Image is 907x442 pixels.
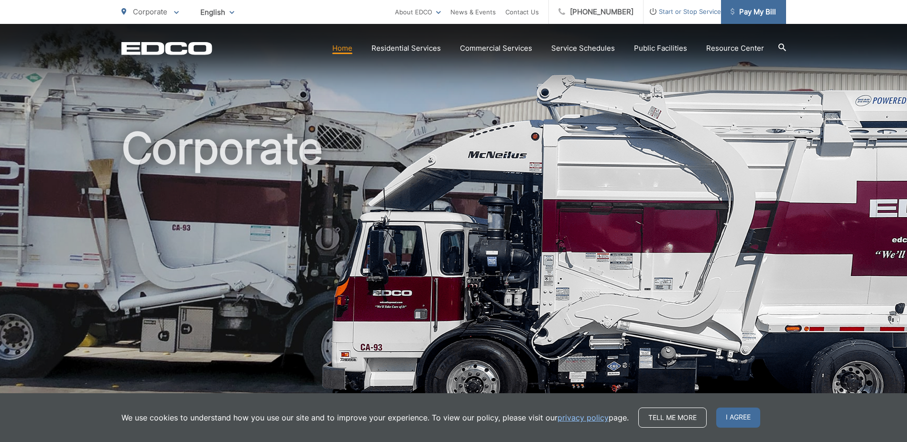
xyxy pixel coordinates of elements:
[716,408,760,428] span: I agree
[551,43,615,54] a: Service Schedules
[395,6,441,18] a: About EDCO
[731,6,776,18] span: Pay My Bill
[121,412,629,423] p: We use cookies to understand how you use our site and to improve your experience. To view our pol...
[121,124,786,427] h1: Corporate
[133,7,167,16] span: Corporate
[460,43,532,54] a: Commercial Services
[505,6,539,18] a: Contact Us
[706,43,764,54] a: Resource Center
[372,43,441,54] a: Residential Services
[638,408,707,428] a: Tell me more
[121,42,212,55] a: EDCD logo. Return to the homepage.
[450,6,496,18] a: News & Events
[193,4,241,21] span: English
[557,412,609,423] a: privacy policy
[332,43,352,54] a: Home
[634,43,687,54] a: Public Facilities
